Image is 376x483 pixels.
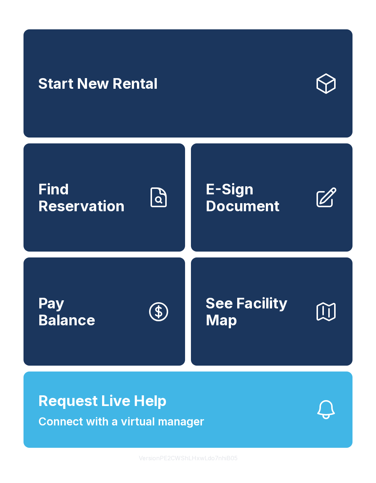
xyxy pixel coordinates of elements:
[38,295,95,328] span: Pay Balance
[38,75,158,92] span: Start New Rental
[191,143,352,252] a: E-Sign Document
[38,181,141,214] span: Find Reservation
[133,448,243,468] button: VersionPE2CWShLHxwLdo7nhiB05
[38,413,204,430] span: Connect with a virtual manager
[206,295,308,328] span: See Facility Map
[38,390,167,412] span: Request Live Help
[23,257,185,366] a: PayBalance
[23,143,185,252] a: Find Reservation
[206,181,308,214] span: E-Sign Document
[23,29,352,138] a: Start New Rental
[191,257,352,366] button: See Facility Map
[23,372,352,448] button: Request Live HelpConnect with a virtual manager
